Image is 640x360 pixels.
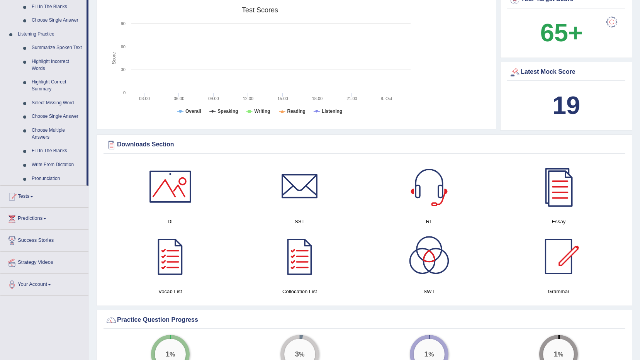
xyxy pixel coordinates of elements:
[0,208,88,227] a: Predictions
[121,21,126,26] text: 90
[28,110,87,124] a: Choose Single Answer
[0,186,88,205] a: Tests
[121,44,126,49] text: 60
[368,287,490,295] h4: SWT
[28,172,87,186] a: Pronunciation
[28,96,87,110] a: Select Missing Word
[105,314,623,326] div: Practice Question Progress
[217,109,238,114] tspan: Speaking
[498,217,620,226] h4: Essay
[295,350,299,358] big: 3
[139,96,150,101] text: 03:00
[28,55,87,75] a: Highlight Incorrect Words
[28,158,87,172] a: Write From Dictation
[105,139,623,151] div: Downloads Section
[0,274,88,293] a: Your Account
[111,52,117,65] tspan: Score
[109,217,231,226] h4: DI
[0,230,88,249] a: Success Stories
[554,350,558,358] big: 1
[287,109,306,114] tspan: Reading
[109,287,231,295] h4: Vocab List
[28,124,87,144] a: Choose Multiple Answers
[28,41,87,55] a: Summarize Spoken Text
[14,27,87,41] a: Listening Practice
[123,90,126,95] text: 0
[28,75,87,96] a: Highlight Correct Summary
[243,96,254,101] text: 12:00
[424,350,429,358] big: 1
[239,287,360,295] h4: Collocation List
[0,252,88,271] a: Strategy Videos
[239,217,360,226] h4: SST
[312,96,323,101] text: 18:00
[498,287,620,295] h4: Grammar
[28,144,87,158] a: Fill In The Blanks
[277,96,288,101] text: 15:00
[540,19,583,47] b: 65+
[121,67,126,72] text: 30
[254,109,270,114] tspan: Writing
[346,96,357,101] text: 21:00
[381,96,392,101] tspan: 8. Oct
[322,109,342,114] tspan: Listening
[208,96,219,101] text: 09:00
[509,66,623,78] div: Latest Mock Score
[242,6,278,14] tspan: Test scores
[28,14,87,27] a: Choose Single Answer
[185,109,201,114] tspan: Overall
[174,96,185,101] text: 06:00
[552,91,580,119] b: 19
[165,350,170,358] big: 1
[368,217,490,226] h4: RL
